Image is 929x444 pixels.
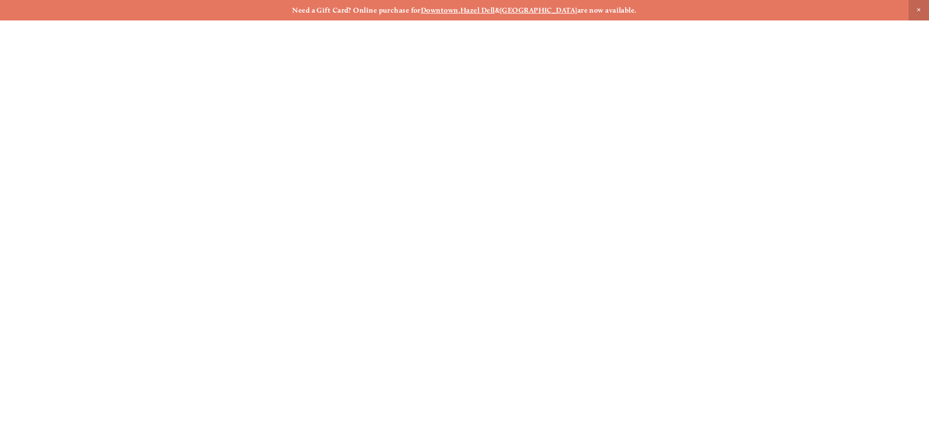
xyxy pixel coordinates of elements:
[500,6,577,15] a: [GEOGRAPHIC_DATA]
[292,6,421,15] strong: Need a Gift Card? Online purchase for
[495,6,500,15] strong: &
[577,6,637,15] strong: are now available.
[458,6,460,15] strong: ,
[421,6,458,15] a: Downtown
[460,6,495,15] a: Hazel Dell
